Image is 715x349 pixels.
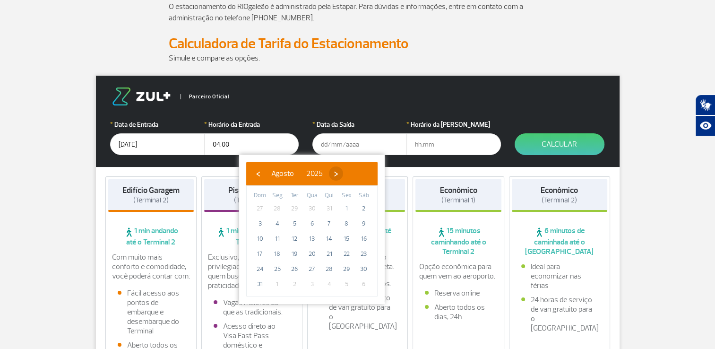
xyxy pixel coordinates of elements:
[270,216,285,231] span: 4
[304,216,319,231] span: 6
[542,196,577,205] span: (Terminal 2)
[322,262,337,277] span: 28
[133,196,169,205] span: (Terminal 2)
[204,226,300,247] span: 1 min andando até o Terminal 2
[306,169,323,178] span: 2025
[356,262,371,277] span: 30
[169,52,547,64] p: Simule e compare as opções.
[339,277,354,292] span: 5
[112,253,190,281] p: Com muito mais conforto e comodidade, você poderá contar com:
[251,166,265,181] button: ‹
[287,246,302,262] span: 19
[252,216,267,231] span: 3
[356,246,371,262] span: 23
[440,185,477,195] strong: Econômico
[269,191,286,201] th: weekday
[304,277,319,292] span: 3
[355,191,372,201] th: weekday
[204,133,299,155] input: hh:mm
[695,95,715,136] div: Plugin de acessibilidade da Hand Talk.
[425,288,492,298] li: Reserva online
[252,201,267,216] span: 27
[287,277,302,292] span: 2
[356,231,371,246] span: 16
[108,226,194,247] span: 1 min andando até o Terminal 2
[208,253,296,290] p: Exclusivo, com localização privilegiada e ideal para quem busca conforto e praticidade.
[322,201,337,216] span: 31
[425,303,492,322] li: Aberto todos os dias, 24h.
[329,166,343,181] button: ›
[304,231,319,246] span: 13
[304,201,319,216] span: 30
[287,201,302,216] span: 29
[252,277,267,292] span: 31
[270,262,285,277] span: 25
[252,246,267,262] span: 17
[251,191,269,201] th: weekday
[304,246,319,262] span: 20
[110,120,205,130] label: Data de Entrada
[322,246,337,262] span: 21
[339,246,354,262] span: 22
[419,262,498,281] p: Opção econômica para quem vem ao aeroporto.
[322,231,337,246] span: 14
[251,167,343,177] bs-datepicker-navigation-view: ​ ​ ​
[287,262,302,277] span: 26
[319,293,396,331] li: 24 horas de serviço de van gratuito para o [GEOGRAPHIC_DATA]
[406,133,501,155] input: hh:mm
[521,295,598,333] li: 24 horas de serviço de van gratuito para o [GEOGRAPHIC_DATA]
[270,246,285,262] span: 18
[406,120,501,130] label: Horário da [PERSON_NAME]
[252,231,267,246] span: 10
[122,185,180,195] strong: Edifício Garagem
[338,191,355,201] th: weekday
[110,133,205,155] input: dd/mm/aaaa
[214,298,290,317] li: Vagas maiores do que as tradicionais.
[695,115,715,136] button: Abrir recursos assistivos.
[512,226,607,256] span: 6 minutos de caminhada até o [GEOGRAPHIC_DATA]
[441,196,475,205] span: (Terminal 1)
[312,120,407,130] label: Data da Saída
[228,185,275,195] strong: Piso Premium
[118,288,185,336] li: Fácil acesso aos pontos de embarque e desembarque do Terminal
[339,216,354,231] span: 8
[322,216,337,231] span: 7
[339,201,354,216] span: 1
[300,166,329,181] button: 2025
[339,262,354,277] span: 29
[303,191,321,201] th: weekday
[252,262,267,277] span: 24
[270,201,285,216] span: 28
[169,35,547,52] h2: Calculadora de Tarifa do Estacionamento
[287,216,302,231] span: 5
[286,191,303,201] th: weekday
[695,95,715,115] button: Abrir tradutor de língua de sinais.
[515,133,604,155] button: Calcular
[204,120,299,130] label: Horário da Entrada
[110,87,172,105] img: logo-zul.png
[312,133,407,155] input: dd/mm/aaaa
[169,1,547,24] p: O estacionamento do RIOgaleão é administrado pela Estapar. Para dúvidas e informações, entre em c...
[270,231,285,246] span: 11
[521,262,598,290] li: Ideal para economizar nas férias
[339,231,354,246] span: 15
[320,191,338,201] th: weekday
[287,231,302,246] span: 12
[181,94,229,99] span: Parceiro Oficial
[265,166,300,181] button: Agosto
[356,216,371,231] span: 9
[270,277,285,292] span: 1
[271,169,294,178] span: Agosto
[239,155,385,304] bs-datepicker-container: calendar
[234,196,269,205] span: (Terminal 2)
[541,185,578,195] strong: Econômico
[356,277,371,292] span: 6
[322,277,337,292] span: 4
[356,201,371,216] span: 2
[304,262,319,277] span: 27
[415,226,501,256] span: 15 minutos caminhando até o Terminal 2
